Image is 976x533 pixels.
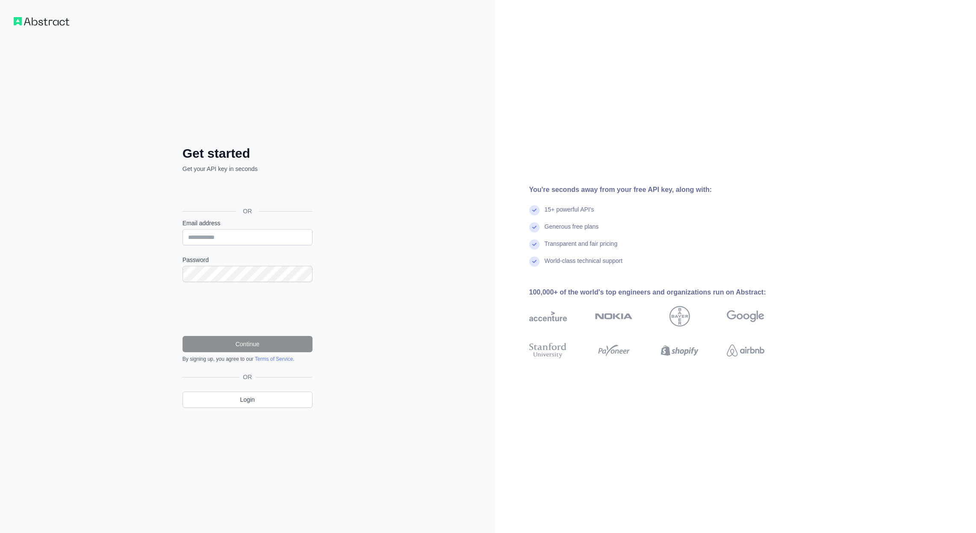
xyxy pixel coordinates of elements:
img: payoneer [595,341,633,360]
img: airbnb [727,341,764,360]
div: You're seconds away from your free API key, along with: [529,185,792,195]
a: Login [183,392,313,408]
div: World-class technical support [545,256,623,274]
img: Workflow [14,17,69,26]
iframe: Sign in with Google Button [178,183,315,201]
span: OR [236,207,259,215]
div: 100,000+ of the world's top engineers and organizations run on Abstract: [529,287,792,297]
div: Transparent and fair pricing [545,239,618,256]
button: Continue [183,336,313,352]
p: Get your API key in seconds [183,165,313,173]
img: accenture [529,306,567,327]
img: stanford university [529,341,567,360]
div: 15+ powerful API's [545,205,594,222]
img: check mark [529,239,540,250]
span: OR [239,373,255,381]
div: By signing up, you agree to our . [183,356,313,362]
h2: Get started [183,146,313,161]
iframe: reCAPTCHA [183,292,313,326]
label: Email address [183,219,313,227]
img: check mark [529,256,540,267]
div: Generous free plans [545,222,599,239]
img: google [727,306,764,327]
img: check mark [529,205,540,215]
img: bayer [669,306,690,327]
a: Terms of Service [255,356,293,362]
img: nokia [595,306,633,327]
img: check mark [529,222,540,233]
label: Password [183,256,313,264]
img: shopify [661,341,699,360]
